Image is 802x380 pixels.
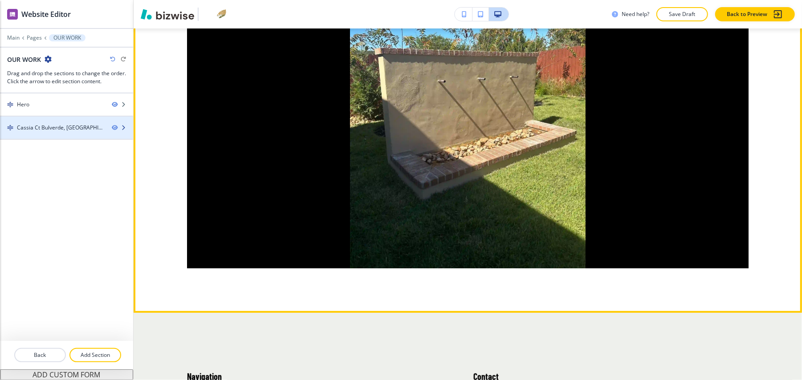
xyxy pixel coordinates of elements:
img: Your Logo [202,9,226,20]
button: Back [14,348,66,362]
h3: Drag and drop the sections to change the order. Click the arrow to edit section content. [7,69,126,85]
h3: Need help? [622,10,649,18]
h2: OUR WORK [7,55,41,64]
button: Back to Preview [715,7,795,21]
img: Bizwise Logo [141,9,194,20]
p: OUR WORK [53,35,81,41]
img: editor icon [7,9,18,20]
p: Back to Preview [727,10,767,18]
button: Main [7,35,20,41]
div: Cassia Ct Bulverde, TX [17,124,105,132]
button: Pages [27,35,42,41]
p: Save Draft [668,10,696,18]
p: Back [15,351,65,359]
img: Drag [7,101,13,108]
img: Drag [7,125,13,131]
h2: Website Editor [21,9,71,20]
div: Hero [17,101,29,109]
button: OUR WORK [49,34,85,41]
button: Add Section [69,348,121,362]
button: Save Draft [656,7,708,21]
p: Add Section [70,351,120,359]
